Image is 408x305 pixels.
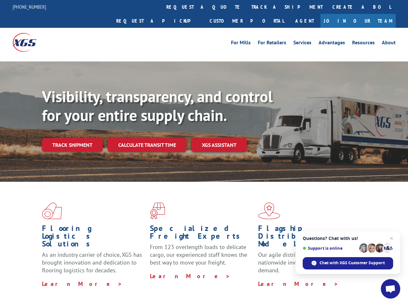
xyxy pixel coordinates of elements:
h1: Flagship Distribution Model [258,224,361,251]
a: Learn More > [258,280,339,288]
a: Services [293,40,311,47]
span: Support is online [303,246,357,251]
span: Chat with XGS Customer Support [319,260,385,266]
img: xgs-icon-focused-on-flooring-red [150,202,165,219]
a: Request a pickup [111,14,205,28]
p: From 123 overlength loads to delicate cargo, our experienced staff knows the best way to move you... [150,243,253,272]
a: Join Our Team [320,14,396,28]
a: Customer Portal [205,14,289,28]
a: XGS ASSISTANT [192,138,247,152]
a: Open chat [381,279,400,299]
a: For Mills [231,40,251,47]
a: Learn More > [150,272,230,280]
span: Questions? Chat with us! [303,236,393,241]
a: Track shipment [42,138,103,152]
a: About [382,40,396,47]
span: Chat with XGS Customer Support [303,257,393,269]
b: Visibility, transparency, and control for your entire supply chain. [42,86,273,125]
a: Agent [289,14,320,28]
a: Learn More > [42,280,122,288]
a: Resources [352,40,375,47]
img: xgs-icon-total-supply-chain-intelligence-red [42,202,62,219]
h1: Flooring Logistics Solutions [42,224,145,251]
img: xgs-icon-flagship-distribution-model-red [258,202,280,219]
span: As an industry carrier of choice, XGS has brought innovation and dedication to flooring logistics... [42,251,142,274]
a: Advantages [319,40,345,47]
a: For Retailers [258,40,286,47]
a: [PHONE_NUMBER] [13,4,46,10]
span: Our agile distribution network gives you nationwide inventory management on demand. [258,251,359,274]
h1: Specialized Freight Experts [150,224,253,243]
a: Calculate transit time [108,138,186,152]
